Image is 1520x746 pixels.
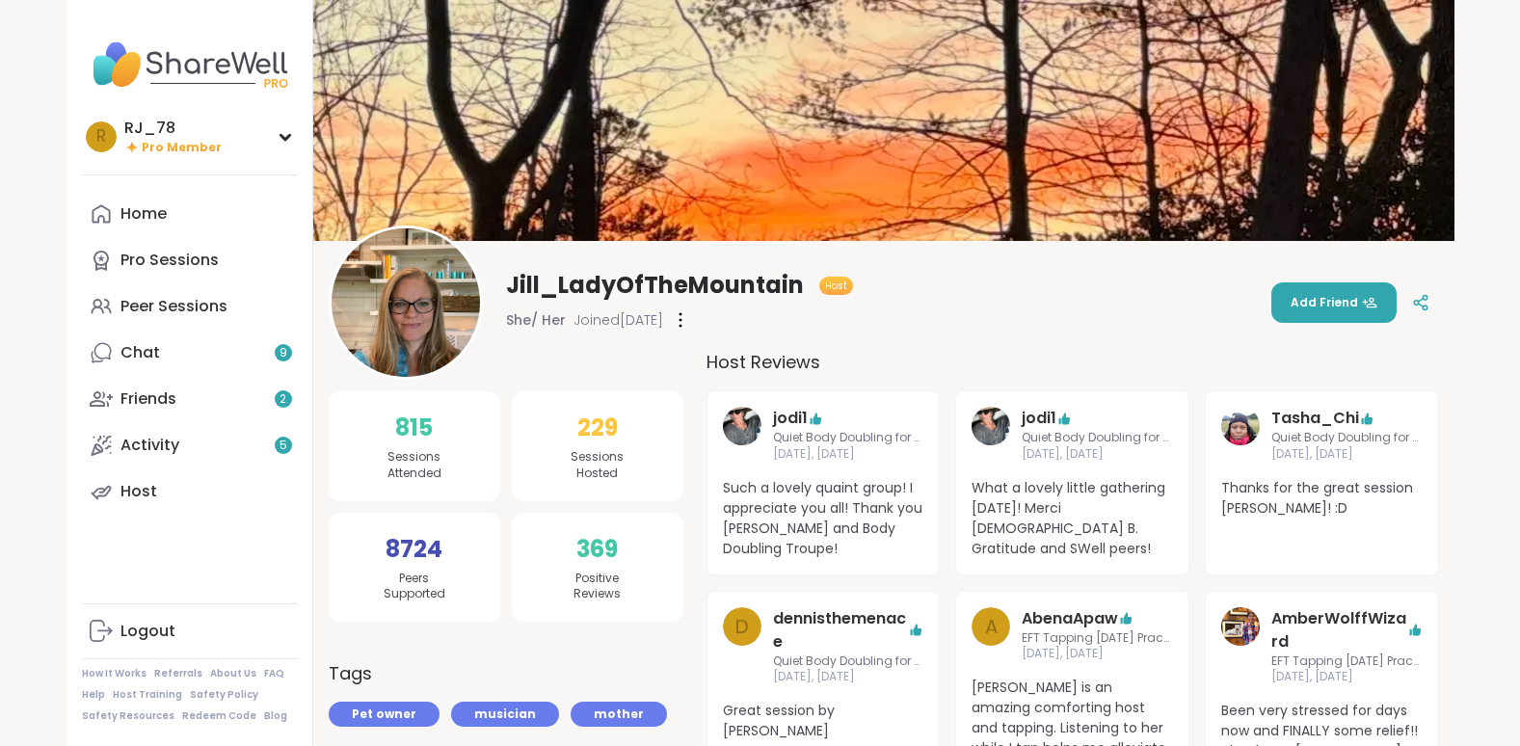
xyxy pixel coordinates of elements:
[264,667,284,680] a: FAQ
[120,481,157,502] div: Host
[1022,630,1173,647] span: EFT Tapping [DATE] Practice
[1022,607,1118,630] a: AbenaApaw
[82,709,174,723] a: Safety Resources
[120,388,176,410] div: Friends
[386,532,442,567] span: 8724
[120,250,219,271] div: Pro Sessions
[723,407,761,463] a: jodi1
[1271,407,1359,430] a: Tasha_Chi
[972,607,1010,663] a: A
[773,446,924,463] span: [DATE], [DATE]
[182,709,256,723] a: Redeem Code
[395,411,433,445] span: 815
[82,468,297,515] a: Host
[1291,294,1377,311] span: Add Friend
[972,478,1173,559] span: What a lovely little gathering [DATE]! Merci [DEMOGRAPHIC_DATA] B. Gratitude and SWell peers!
[82,667,147,680] a: How It Works
[264,709,287,723] a: Blog
[571,449,624,482] span: Sessions Hosted
[120,342,160,363] div: Chat
[142,140,222,156] span: Pro Member
[82,237,297,283] a: Pro Sessions
[82,422,297,468] a: Activity5
[1221,478,1423,519] span: Thanks for the great session [PERSON_NAME]! :D
[1022,407,1056,430] a: jodi1
[120,296,227,317] div: Peer Sessions
[1271,607,1407,653] a: AmberWolffWizard
[1221,407,1260,463] a: Tasha_Chi
[329,660,372,686] h3: Tags
[773,430,924,446] span: Quiet Body Doubling for Creativity or Productivity
[352,706,416,723] span: Pet owner
[1221,407,1260,445] img: Tasha_Chi
[387,449,441,482] span: Sessions Attended
[773,407,808,430] a: jodi1
[573,571,621,603] span: Positive Reviews
[96,124,106,149] span: R
[573,310,663,330] span: Joined [DATE]
[1271,282,1397,323] button: Add Friend
[82,376,297,422] a: Friends2
[82,31,297,98] img: ShareWell Nav Logo
[1022,430,1173,446] span: Quiet Body Doubling for Creativity or Productivity
[594,706,644,723] span: mother
[723,701,924,741] span: Great session by [PERSON_NAME]
[120,435,179,456] div: Activity
[773,607,909,653] a: dennisthemenace
[210,667,256,680] a: About Us
[1271,446,1423,463] span: [DATE], [DATE]
[506,310,566,330] span: She/ Her
[734,612,749,641] span: d
[113,688,182,702] a: Host Training
[1221,607,1260,686] a: AmberWolffWizard
[332,228,480,377] img: Jill_LadyOfTheMountain
[1271,653,1423,670] span: EFT Tapping [DATE] Practice
[723,478,924,559] span: Such a lovely quaint group! I appreciate you all! Thank you [PERSON_NAME] and Body Doubling Troupe!
[825,279,847,293] span: Host
[1022,446,1173,463] span: [DATE], [DATE]
[1022,646,1173,662] span: [DATE], [DATE]
[190,688,258,702] a: Safety Policy
[985,612,998,641] span: A
[1221,607,1260,646] img: AmberWolffWizard
[120,203,167,225] div: Home
[82,688,105,702] a: Help
[120,621,175,642] div: Logout
[280,438,287,454] span: 5
[124,118,222,139] div: RJ_78
[82,191,297,237] a: Home
[82,330,297,376] a: Chat9
[773,669,924,685] span: [DATE], [DATE]
[723,607,761,686] a: d
[474,706,536,723] span: musician
[723,407,761,445] img: jodi1
[972,407,1010,445] img: jodi1
[154,667,202,680] a: Referrals
[577,411,618,445] span: 229
[280,391,286,408] span: 2
[82,283,297,330] a: Peer Sessions
[1271,669,1423,685] span: [DATE], [DATE]
[384,571,445,603] span: Peers Supported
[506,270,804,301] span: Jill_LadyOfTheMountain
[1271,430,1423,446] span: Quiet Body Doubling for Creativity or Productivity
[773,653,924,670] span: Quiet Body Doubling for Creativity or Productivity
[280,345,287,361] span: 9
[576,532,618,567] span: 369
[82,608,297,654] a: Logout
[972,407,1010,463] a: jodi1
